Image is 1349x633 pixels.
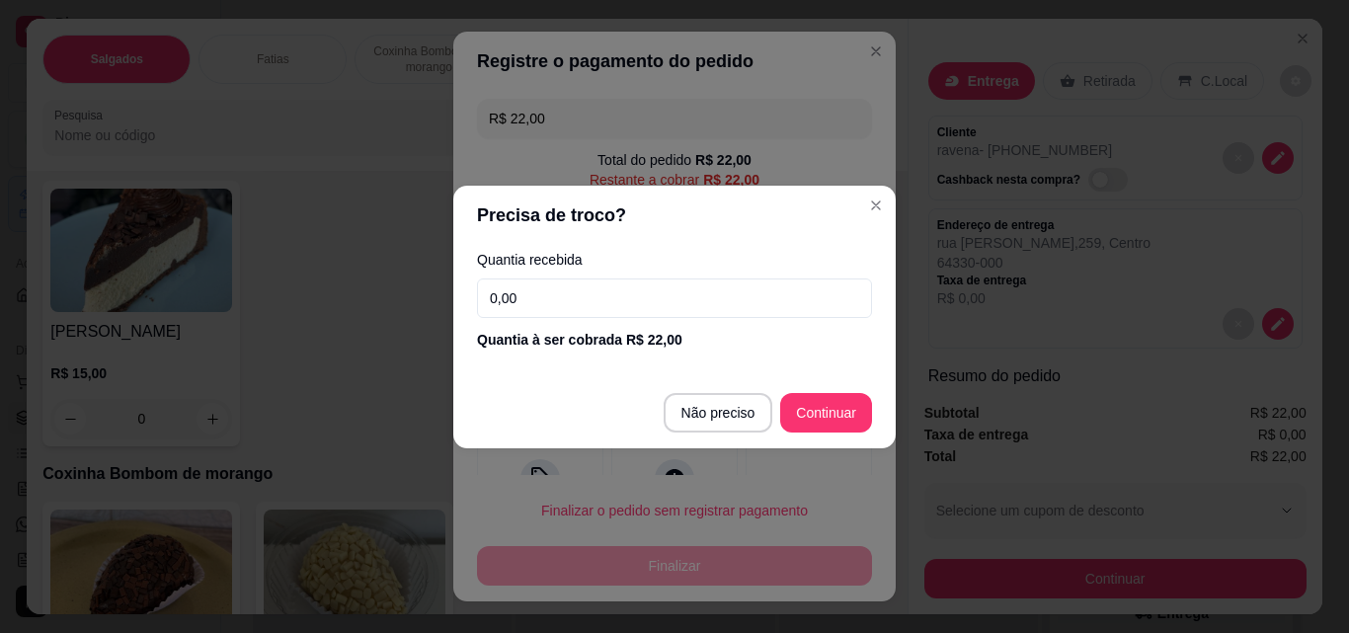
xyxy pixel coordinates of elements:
[664,393,773,433] button: Não preciso
[477,330,872,350] div: Quantia à ser cobrada R$ 22,00
[477,253,872,267] label: Quantia recebida
[453,186,896,245] header: Precisa de troco?
[860,190,892,221] button: Close
[780,393,872,433] button: Continuar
